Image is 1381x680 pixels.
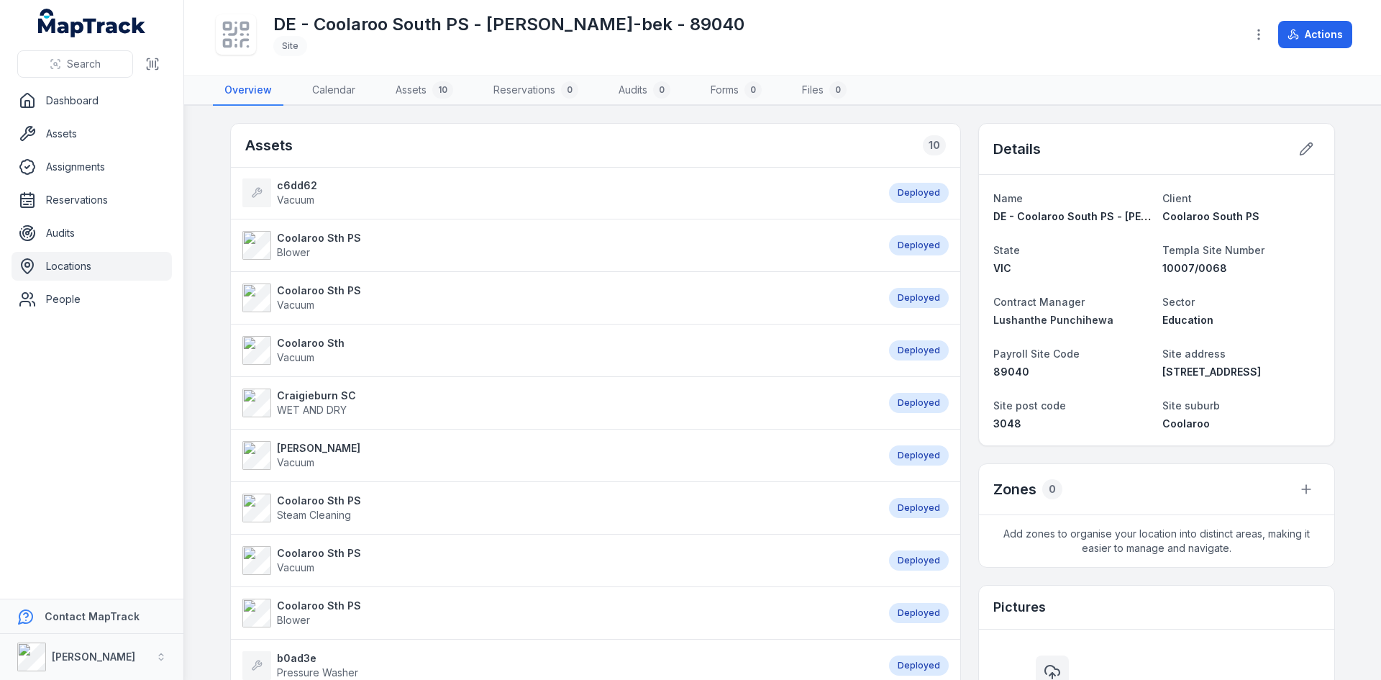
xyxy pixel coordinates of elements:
[993,479,1036,499] h2: Zones
[277,456,314,468] span: Vacuum
[653,81,670,99] div: 0
[52,650,135,663] strong: [PERSON_NAME]
[607,76,682,106] a: Audits0
[12,219,172,248] a: Audits
[277,494,361,508] strong: Coolaroo Sth PS
[12,119,172,148] a: Assets
[277,614,310,626] span: Blower
[482,76,590,106] a: Reservations0
[979,515,1334,567] span: Add zones to organise your location into distinct areas, making it easier to manage and navigate.
[242,494,875,522] a: Coolaroo Sth PSSteam Cleaning
[242,389,875,417] a: Craigieburn SCWET AND DRY
[1162,314,1213,326] span: Education
[993,313,1151,327] a: Lushanthe Punchihewa
[277,651,358,666] strong: b0ad3e
[12,153,172,181] a: Assignments
[1162,366,1261,378] span: [STREET_ADDRESS]
[301,76,367,106] a: Calendar
[889,340,949,361] div: Deployed
[889,550,949,571] div: Deployed
[277,299,314,311] span: Vacuum
[1162,296,1195,308] span: Sector
[993,296,1085,308] span: Contract Manager
[561,81,578,99] div: 0
[993,348,1080,360] span: Payroll Site Code
[277,546,361,561] strong: Coolaroo Sth PS
[993,399,1066,412] span: Site post code
[889,235,949,255] div: Deployed
[273,13,744,36] h1: DE - Coolaroo South PS - [PERSON_NAME]-bek - 89040
[242,231,875,260] a: Coolaroo Sth PSBlower
[993,366,1029,378] span: 89040
[242,546,875,575] a: Coolaroo Sth PSVacuum
[432,81,453,99] div: 10
[277,231,361,245] strong: Coolaroo Sth PS
[1162,210,1259,222] span: Coolaroo South PS
[277,666,358,679] span: Pressure Washer
[277,284,361,298] strong: Coolaroo Sth PS
[889,183,949,203] div: Deployed
[1162,244,1264,256] span: Templa Site Number
[273,36,307,56] div: Site
[1042,479,1062,499] div: 0
[1162,348,1226,360] span: Site address
[993,244,1020,256] span: State
[384,76,465,106] a: Assets10
[889,288,949,308] div: Deployed
[889,656,949,676] div: Deployed
[277,336,345,350] strong: Coolaroo Sth
[245,135,293,155] h2: Assets
[12,285,172,314] a: People
[1162,399,1220,412] span: Site suburb
[889,498,949,518] div: Deployed
[993,262,1011,274] span: VIC
[277,441,360,455] strong: [PERSON_NAME]
[213,76,283,106] a: Overview
[744,81,762,99] div: 0
[277,599,361,613] strong: Coolaroo Sth PS
[1162,192,1192,204] span: Client
[889,603,949,623] div: Deployed
[277,178,317,193] strong: c6dd62
[277,561,314,574] span: Vacuum
[242,599,875,627] a: Coolaroo Sth PSBlower
[790,76,858,106] a: Files0
[45,610,140,622] strong: Contact MapTrack
[242,336,875,365] a: Coolaroo SthVacuum
[1278,21,1352,48] button: Actions
[993,597,1046,617] h3: Pictures
[17,50,133,78] button: Search
[242,651,875,680] a: b0ad3ePressure Washer
[38,9,146,37] a: MapTrack
[699,76,773,106] a: Forms0
[242,441,875,470] a: [PERSON_NAME]Vacuum
[993,139,1041,159] h2: Details
[277,194,314,206] span: Vacuum
[277,246,310,258] span: Blower
[12,186,172,214] a: Reservations
[242,284,875,312] a: Coolaroo Sth PSVacuum
[889,393,949,413] div: Deployed
[923,135,946,155] div: 10
[993,192,1023,204] span: Name
[993,210,1279,222] span: DE - Coolaroo South PS - [PERSON_NAME]-bek - 89040
[277,404,347,416] span: WET AND DRY
[1162,417,1210,430] span: Coolaroo
[277,509,351,521] span: Steam Cleaning
[277,389,356,403] strong: Craigieburn SC
[889,445,949,466] div: Deployed
[12,252,172,281] a: Locations
[829,81,847,99] div: 0
[12,86,172,115] a: Dashboard
[242,178,875,207] a: c6dd62Vacuum
[993,417,1021,430] span: 3048
[277,351,314,363] span: Vacuum
[67,57,101,71] span: Search
[1162,262,1227,274] span: 10007/0068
